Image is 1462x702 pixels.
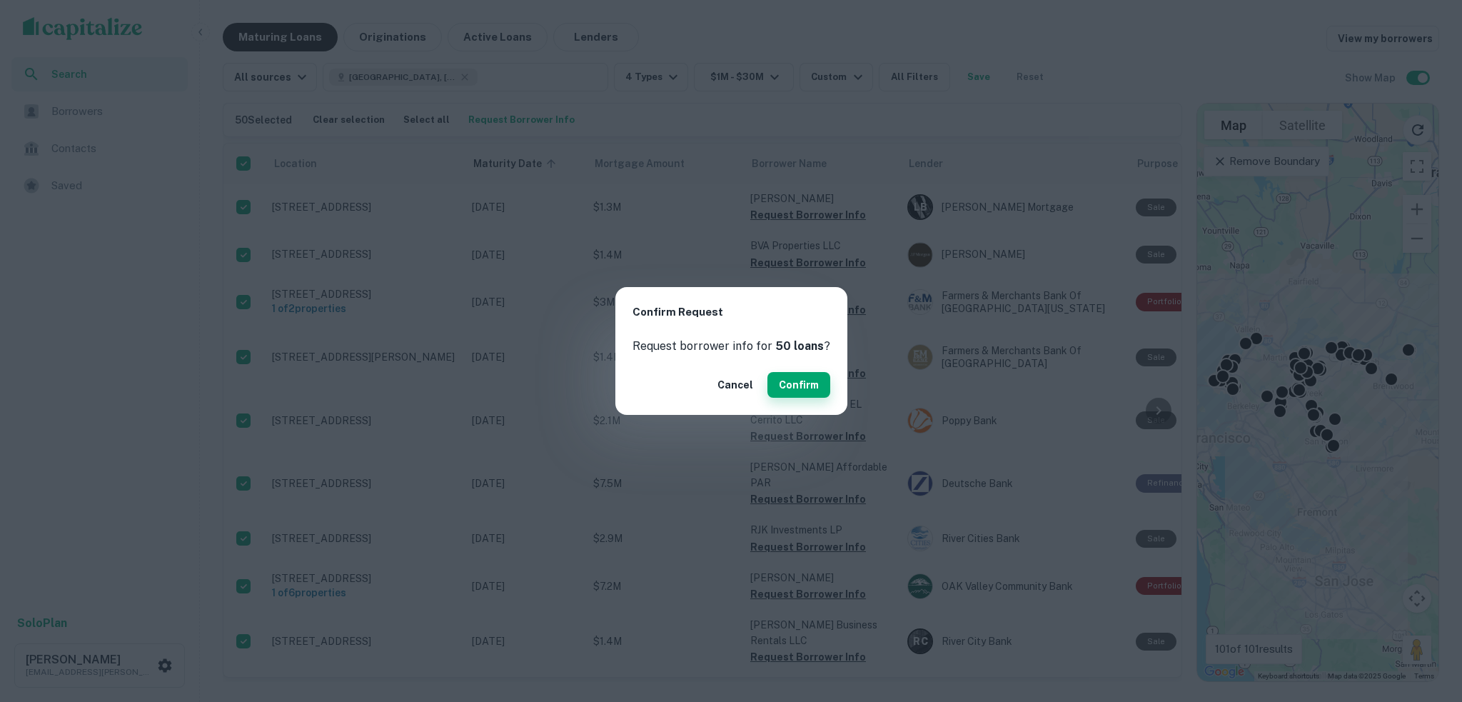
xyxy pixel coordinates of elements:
[775,339,824,353] strong: 50 loans
[615,287,847,338] h2: Confirm Request
[632,338,830,355] p: Request borrower info for ?
[767,372,830,398] button: Confirm
[712,372,759,398] button: Cancel
[1391,588,1462,656] iframe: Chat Widget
